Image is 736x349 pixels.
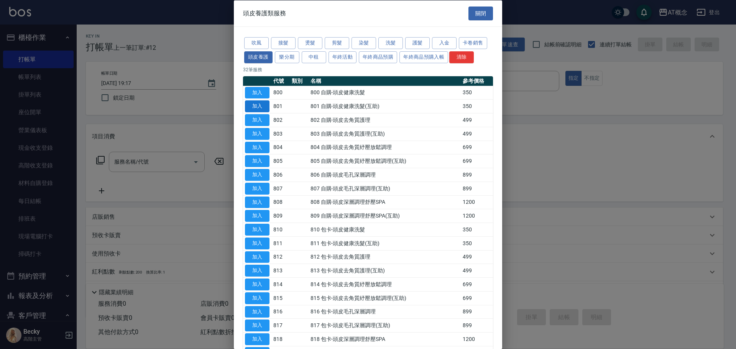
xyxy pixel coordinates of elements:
[271,277,290,291] td: 814
[298,37,322,49] button: 燙髮
[432,37,457,49] button: 入金
[461,99,493,113] td: 350
[244,51,273,63] button: 頭皮養護
[244,37,269,49] button: 吹風
[245,320,269,331] button: 加入
[461,76,493,86] th: 參考價格
[245,169,269,181] button: 加入
[245,333,269,345] button: 加入
[309,277,461,291] td: 814 包卡-頭皮去角質紓壓放鬆調理
[468,6,493,20] button: 關閉
[271,223,290,236] td: 810
[245,292,269,304] button: 加入
[245,128,269,139] button: 加入
[461,305,493,319] td: 899
[271,182,290,195] td: 807
[275,51,299,63] button: 樂分期
[245,237,269,249] button: 加入
[309,113,461,127] td: 802 自購-頭皮去角質護理
[309,195,461,209] td: 808 自購-頭皮深層調理舒壓SPA
[271,86,290,100] td: 800
[378,37,403,49] button: 洗髮
[271,113,290,127] td: 802
[245,87,269,98] button: 加入
[271,236,290,250] td: 811
[309,291,461,305] td: 815 包卡-頭皮去角質紓壓放鬆調理(互助)
[245,210,269,222] button: 加入
[461,264,493,277] td: 499
[271,332,290,346] td: 818
[309,209,461,223] td: 809 自購-頭皮深層調理舒壓SPA(互助)
[309,223,461,236] td: 810 包卡-頭皮健康洗髮
[271,250,290,264] td: 812
[271,141,290,154] td: 804
[461,154,493,168] td: 699
[309,305,461,319] td: 816 包卡-頭皮毛孔深層調理
[243,9,286,17] span: 頭皮養護類服務
[405,37,430,49] button: 護髮
[271,127,290,141] td: 803
[245,279,269,290] button: 加入
[459,37,487,49] button: 卡卷銷售
[271,209,290,223] td: 809
[245,100,269,112] button: 加入
[461,318,493,332] td: 899
[271,37,296,49] button: 接髮
[245,182,269,194] button: 加入
[461,209,493,223] td: 1200
[243,66,493,73] p: 32 筆服務
[271,291,290,305] td: 815
[325,37,349,49] button: 剪髮
[461,277,493,291] td: 699
[461,236,493,250] td: 350
[271,154,290,168] td: 805
[302,51,326,63] button: 中租
[245,155,269,167] button: 加入
[461,168,493,182] td: 899
[271,264,290,277] td: 813
[271,305,290,319] td: 816
[245,224,269,236] button: 加入
[245,306,269,318] button: 加入
[271,76,290,86] th: 代號
[245,196,269,208] button: 加入
[461,86,493,100] td: 350
[271,99,290,113] td: 801
[309,264,461,277] td: 813 包卡-頭皮去角質護理(互助)
[309,127,461,141] td: 803 自購-頭皮去角質護理(互助)
[309,99,461,113] td: 801 自購-頭皮健康洗髮(互助)
[309,76,461,86] th: 名稱
[309,250,461,264] td: 812 包卡-頭皮去角質護理
[271,318,290,332] td: 817
[309,318,461,332] td: 817 包卡-頭皮毛孔深層調理(互助)
[359,51,397,63] button: 年終商品預購
[271,168,290,182] td: 806
[309,332,461,346] td: 818 包卡-頭皮深層調理舒壓SPA
[309,168,461,182] td: 806 自購-頭皮毛孔深層調理
[290,76,308,86] th: 類別
[352,37,376,49] button: 染髮
[309,86,461,100] td: 800 自購-頭皮健康洗髮
[461,141,493,154] td: 699
[309,141,461,154] td: 804 自購-頭皮去角質紓壓放鬆調理
[309,154,461,168] td: 805 自購-頭皮去角質紓壓放鬆調理(互助)
[461,182,493,195] td: 899
[309,182,461,195] td: 807 自購-頭皮毛孔深層調理(互助)
[461,332,493,346] td: 1200
[245,265,269,277] button: 加入
[399,51,448,63] button: 年終商品預購入帳
[461,113,493,127] td: 499
[245,251,269,263] button: 加入
[461,250,493,264] td: 499
[309,236,461,250] td: 811 包卡-頭皮健康洗髮(互助)
[245,141,269,153] button: 加入
[461,223,493,236] td: 350
[329,51,357,63] button: 年終活動
[449,51,474,63] button: 清除
[461,195,493,209] td: 1200
[461,291,493,305] td: 699
[245,114,269,126] button: 加入
[271,195,290,209] td: 808
[461,127,493,141] td: 499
